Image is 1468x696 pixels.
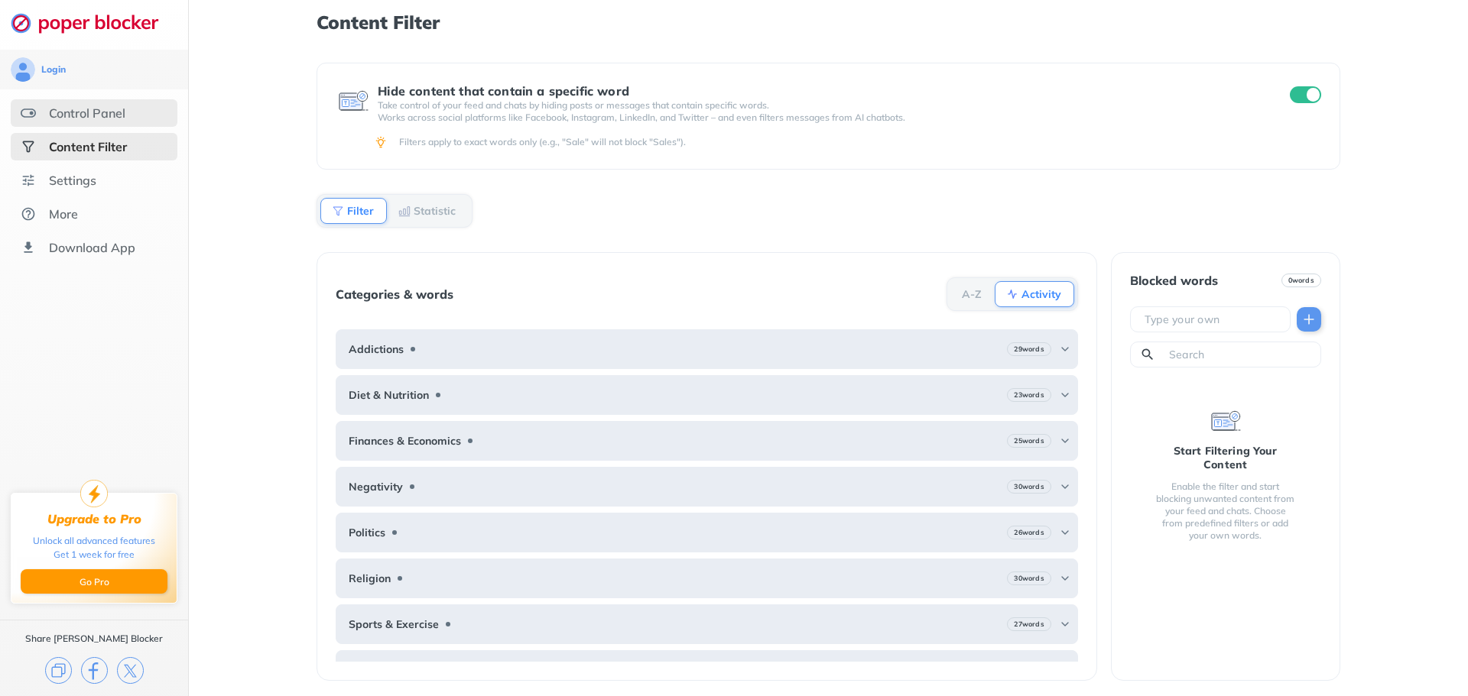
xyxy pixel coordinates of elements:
div: Control Panel [49,105,125,121]
p: Works across social platforms like Facebook, Instagram, LinkedIn, and Twitter – and even filters ... [378,112,1262,124]
div: Filters apply to exact words only (e.g., "Sale" will not block "Sales"). [399,136,1318,148]
div: Blocked words [1130,274,1218,287]
div: Enable the filter and start blocking unwanted content from your feed and chats. Choose from prede... [1155,481,1297,542]
p: Take control of your feed and chats by hiding posts or messages that contain specific words. [378,99,1262,112]
div: Upgrade to Pro [47,512,141,526]
img: social-selected.svg [21,139,36,154]
div: Download App [49,240,135,255]
b: 27 words [1014,619,1044,630]
b: 26 words [1014,527,1044,538]
img: x.svg [117,657,144,684]
b: Sports & Exercise [349,618,439,630]
div: Hide content that contain a specific word [378,84,1262,98]
h1: Content Filter [317,12,1340,32]
img: avatar.svg [11,57,35,82]
b: 23 words [1014,390,1044,400]
img: logo-webpage.svg [11,12,175,34]
img: about.svg [21,206,36,222]
div: Content Filter [49,139,127,154]
button: Go Pro [21,569,167,594]
b: Negativity [349,481,403,493]
b: Politics [349,526,385,539]
b: 29 words [1014,344,1044,354]
div: Unlock all advanced features [33,534,155,548]
b: Addictions [349,343,404,355]
b: A-Z [962,290,982,299]
b: Filter [347,206,374,215]
b: Religion [349,572,391,584]
b: 30 words [1014,481,1044,492]
b: 30 words [1014,573,1044,584]
img: Filter [332,205,344,217]
b: 0 words [1288,275,1314,286]
img: upgrade-to-pro.svg [80,480,108,507]
div: Settings [49,173,96,188]
b: Statistic [414,206,456,215]
div: Share [PERSON_NAME] Blocker [25,633,163,645]
b: 25 words [1014,435,1044,446]
img: features.svg [21,105,36,121]
input: Type your own [1143,312,1284,327]
img: Statistic [398,205,411,217]
img: copy.svg [45,657,72,684]
img: facebook.svg [81,657,108,684]
img: settings.svg [21,173,36,188]
b: Finances & Economics [349,435,461,447]
img: download-app.svg [21,240,36,255]
div: Get 1 week for free [54,548,135,562]
b: Activity [1021,290,1061,299]
b: Diet & Nutrition [349,389,429,401]
div: Categories & words [336,287,453,301]
input: Search [1168,347,1314,362]
div: More [49,206,78,222]
div: Start Filtering Your Content [1155,444,1297,471]
img: Activity [1006,288,1018,300]
div: Login [41,63,66,76]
